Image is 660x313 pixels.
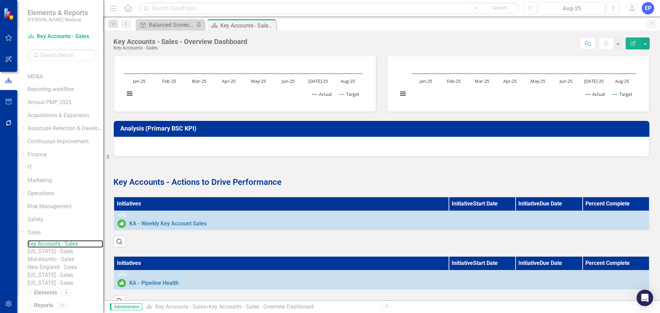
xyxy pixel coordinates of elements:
[113,45,247,51] div: Key Accounts - Sales
[27,9,88,17] span: Elements & Reports
[149,21,194,29] div: Balanced Scorecard (Daily Huddle)
[27,203,103,211] a: Risk Management
[27,216,103,224] a: Safety
[27,151,103,159] a: Finance
[209,303,313,310] div: Key Accounts - Sales - Overview Dashboard
[27,190,103,198] a: Operations
[120,125,645,132] h3: Analysis (Primary BSC KPI)
[113,177,164,187] strong: Key Accounts
[308,78,328,84] text: [DATE]-25
[118,279,126,287] img: On or Above Target
[34,289,57,297] a: Elements
[27,49,96,61] input: Search Below...
[118,213,646,218] div: KPIs
[3,7,16,20] img: ClearPoint Strategy
[27,73,103,81] a: MD&A
[27,177,103,185] a: Marketing
[341,78,355,84] text: Aug-25
[559,78,572,84] text: Jun-25
[164,177,282,187] strong: - Actions to Drive Performance
[114,211,649,230] td: Double-Click to Edit Right Click for Context Menu
[27,125,103,133] a: Associate Retention & Development
[27,240,103,248] a: Key Accounts - Sales
[27,33,96,41] a: Key Accounts - Sales
[585,91,605,97] button: Show Actual
[132,78,145,84] text: Jan-25
[27,248,103,256] a: [US_STATE] - Sales
[530,78,545,84] text: May-25
[475,78,489,84] text: Mar-25
[281,78,295,84] text: Jun-25
[139,2,519,14] input: Search ClearPoint...
[613,91,633,97] button: Show Target
[27,279,103,287] a: [US_STATE] - Sales
[113,38,247,45] div: Key Accounts - Sales - Overview Dashboard
[27,256,103,264] a: Mid-Atlantic - Sales
[118,272,646,277] div: KPIs
[125,89,134,99] button: View chart menu, Chart
[110,303,142,310] span: Administrator
[339,91,360,97] button: Show Target
[539,2,605,14] button: Aug-25
[541,4,602,13] div: Aug-25
[57,303,68,309] div: 17
[118,220,126,228] img: On or Above Target
[137,21,194,29] a: Balanced Scorecard (Daily Huddle)
[192,78,206,84] text: Mar-25
[27,138,103,146] a: Continuous Improvement
[27,86,103,93] a: Reporting workflow
[312,91,332,97] button: Show Actual
[27,112,103,120] a: Acquisitions & Expansion
[398,89,408,99] button: View chart menu, Chart
[129,280,646,286] a: KA - Pipeline Health
[27,229,103,237] a: Sales
[483,3,517,13] button: Search
[503,78,517,84] text: Apr-25
[27,164,103,171] a: IT
[447,78,461,84] text: Feb-25
[222,78,235,84] text: Apr-25
[27,17,88,22] small: [PERSON_NAME] Medical
[615,78,629,84] text: Aug-25
[129,221,646,227] a: KA - Weekly Key Account Sales
[27,264,103,271] a: New England - Sales
[642,2,654,14] button: EP
[220,21,274,30] div: Key Accounts - Sales - Overview Dashboard
[146,303,376,311] div: »
[27,99,103,107] a: Annual PMP 2025
[251,78,266,84] text: May-25
[419,78,432,84] text: Jan-25
[27,271,103,279] a: [US_STATE] - Sales
[34,302,53,310] a: Reports
[493,5,507,11] span: Search
[637,290,653,306] div: Open Intercom Messenger
[584,78,604,84] text: [DATE]-25
[155,303,206,310] a: Key Accounts - Sales
[162,78,176,84] text: Feb-25
[60,290,71,295] div: 4
[114,270,649,290] td: Double-Click to Edit Right Click for Context Menu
